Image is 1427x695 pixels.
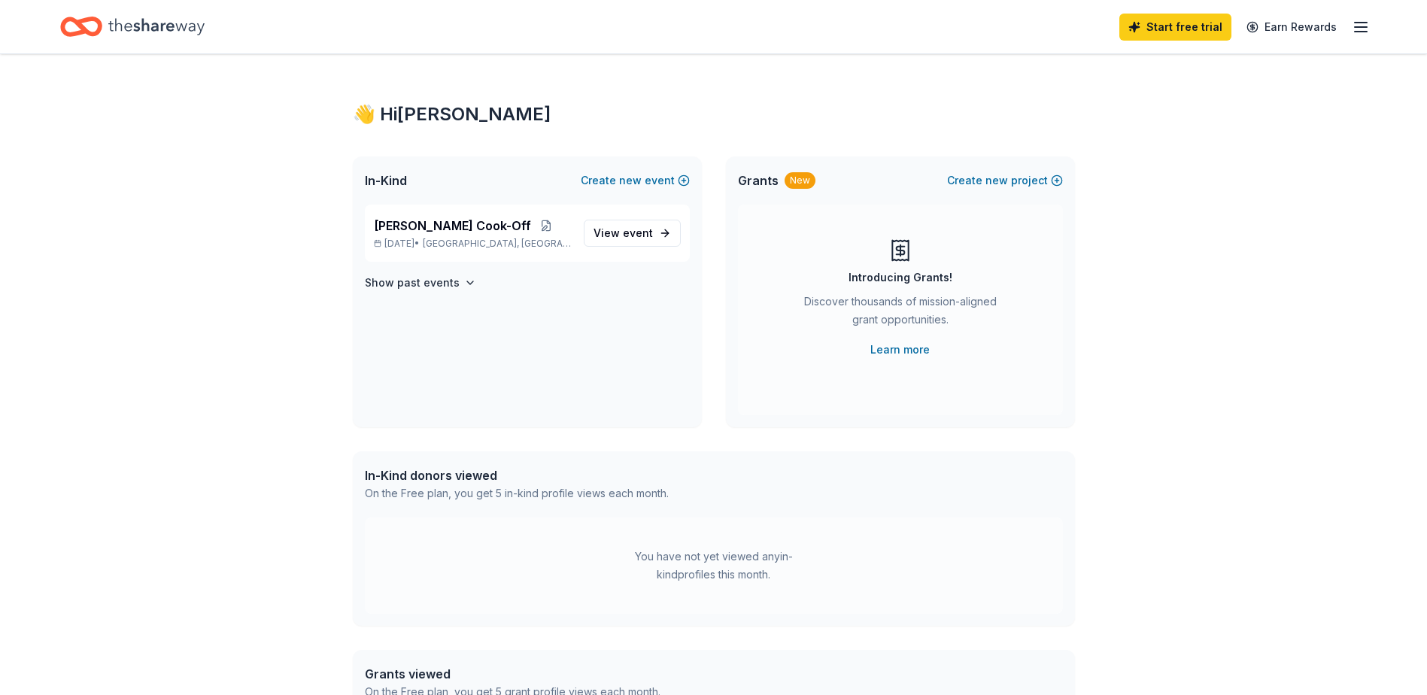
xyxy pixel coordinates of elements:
[619,171,642,190] span: new
[423,238,571,250] span: [GEOGRAPHIC_DATA], [GEOGRAPHIC_DATA]
[374,238,572,250] p: [DATE] •
[353,102,1075,126] div: 👋 Hi [PERSON_NAME]
[365,665,660,683] div: Grants viewed
[365,171,407,190] span: In-Kind
[985,171,1008,190] span: new
[785,172,815,189] div: New
[1119,14,1231,41] a: Start free trial
[365,274,476,292] button: Show past events
[60,9,205,44] a: Home
[581,171,690,190] button: Createnewevent
[1237,14,1346,41] a: Earn Rewards
[594,224,653,242] span: View
[623,226,653,239] span: event
[365,484,669,502] div: On the Free plan, you get 5 in-kind profile views each month.
[584,220,681,247] a: View event
[947,171,1063,190] button: Createnewproject
[870,341,930,359] a: Learn more
[365,466,669,484] div: In-Kind donors viewed
[798,293,1003,335] div: Discover thousands of mission-aligned grant opportunities.
[374,217,531,235] span: [PERSON_NAME] Cook-Off
[365,274,460,292] h4: Show past events
[620,548,808,584] div: You have not yet viewed any in-kind profiles this month.
[849,269,952,287] div: Introducing Grants!
[738,171,779,190] span: Grants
